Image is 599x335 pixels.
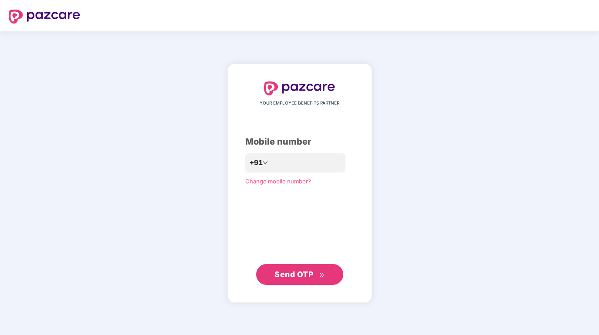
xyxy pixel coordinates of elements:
[250,157,263,168] span: +91
[263,160,268,166] span: down
[245,178,311,185] a: Change mobile number?
[256,264,343,285] button: Send OTPdouble-right
[264,81,335,95] img: logo
[260,100,339,107] span: YOUR EMPLOYEE BENEFITS PARTNER
[274,270,313,279] span: Send OTP
[9,10,80,24] img: logo
[319,272,325,278] span: double-right
[245,135,354,149] div: Mobile number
